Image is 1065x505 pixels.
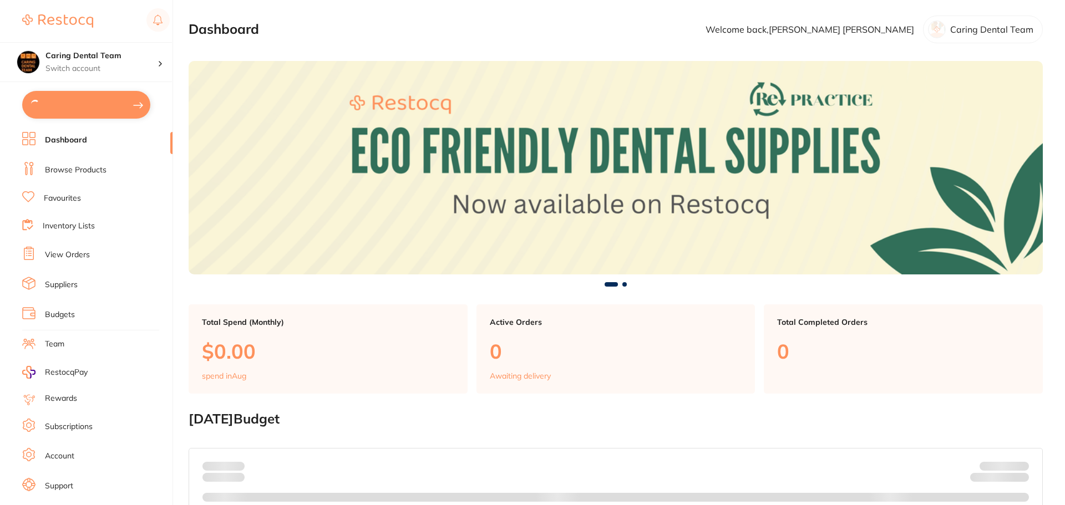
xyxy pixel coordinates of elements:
[1007,461,1029,471] strong: $NaN
[189,61,1043,274] img: Dashboard
[202,340,454,363] p: $0.00
[1010,475,1029,484] strong: $0.00
[45,50,158,62] h4: Caring Dental Team
[490,318,742,327] p: Active Orders
[45,63,158,74] p: Switch account
[45,249,90,261] a: View Orders
[45,279,78,290] a: Suppliers
[22,366,35,379] img: RestocqPay
[22,14,93,28] img: Restocq Logo
[490,371,551,380] p: Awaiting delivery
[45,339,64,350] a: Team
[45,481,73,492] a: Support
[490,340,742,363] p: 0
[777,318,1029,327] p: Total Completed Orders
[22,8,93,34] a: Restocq Logo
[202,318,454,327] p: Total Spend (Monthly)
[980,462,1029,471] p: Budget:
[225,461,245,471] strong: $0.00
[45,393,77,404] a: Rewards
[777,340,1029,363] p: 0
[189,22,259,37] h2: Dashboard
[202,462,245,471] p: Spent:
[764,304,1043,394] a: Total Completed Orders0
[970,471,1029,484] p: Remaining:
[202,371,246,380] p: spend in Aug
[43,221,95,232] a: Inventory Lists
[950,24,1033,34] p: Caring Dental Team
[45,135,87,146] a: Dashboard
[45,165,106,176] a: Browse Products
[45,451,74,462] a: Account
[706,24,914,34] p: Welcome back, [PERSON_NAME] [PERSON_NAME]
[45,367,88,378] span: RestocqPay
[44,193,81,204] a: Favourites
[45,421,93,432] a: Subscriptions
[202,471,245,484] p: month
[22,366,88,379] a: RestocqPay
[189,411,1043,427] h2: [DATE] Budget
[476,304,755,394] a: Active Orders0Awaiting delivery
[17,51,39,73] img: Caring Dental Team
[189,304,468,394] a: Total Spend (Monthly)$0.00spend inAug
[45,309,75,320] a: Budgets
